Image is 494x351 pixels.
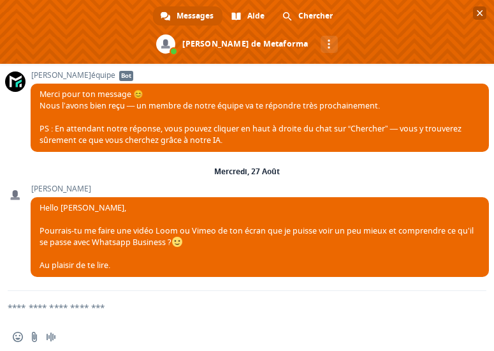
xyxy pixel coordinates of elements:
span: Merci pour ton message 😊 Nous l’avons bien reçu — un membre de notre équipe va te répondre très p... [40,89,461,146]
span: Chercher [298,6,333,26]
a: Chercher [275,6,342,26]
div: Mercredi, 27 Août [214,168,280,175]
span: Bot [119,71,133,81]
span: Message audio [46,332,56,342]
span: Insérer un emoji [13,332,23,342]
span: [PERSON_NAME]équipe [31,71,489,80]
span: Envoyer un fichier [29,332,40,342]
span: Fermer le chat [473,6,486,20]
span: Messages [177,6,214,26]
a: Messages [153,6,222,26]
textarea: Entrez votre message... [8,291,451,323]
span: [PERSON_NAME] [31,184,489,193]
span: Hello [PERSON_NAME], Pourrais-tu me faire une vidéo Loom ou Vimeo de ton écran que je puisse voir... [40,202,474,271]
a: Aide [224,6,273,26]
span: Aide [247,6,265,26]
